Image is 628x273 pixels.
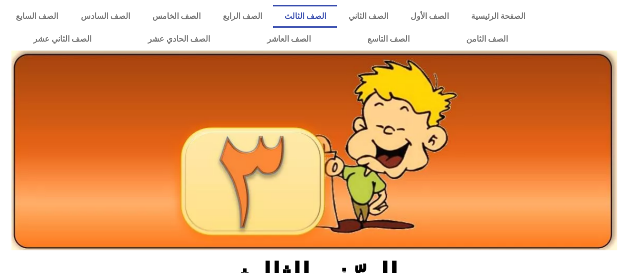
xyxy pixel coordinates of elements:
[70,5,141,28] a: الصف السادس
[339,28,438,51] a: الصف التاسع
[5,28,120,51] a: الصف الثاني عشر
[273,5,337,28] a: الصف الثالث
[438,28,536,51] a: الصف الثامن
[120,28,238,51] a: الصف الحادي عشر
[141,5,211,28] a: الصف الخامس
[211,5,273,28] a: الصف الرابع
[5,5,70,28] a: الصف السابع
[239,28,339,51] a: الصف العاشر
[460,5,536,28] a: الصفحة الرئيسية
[399,5,460,28] a: الصف الأول
[337,5,399,28] a: الصف الثاني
